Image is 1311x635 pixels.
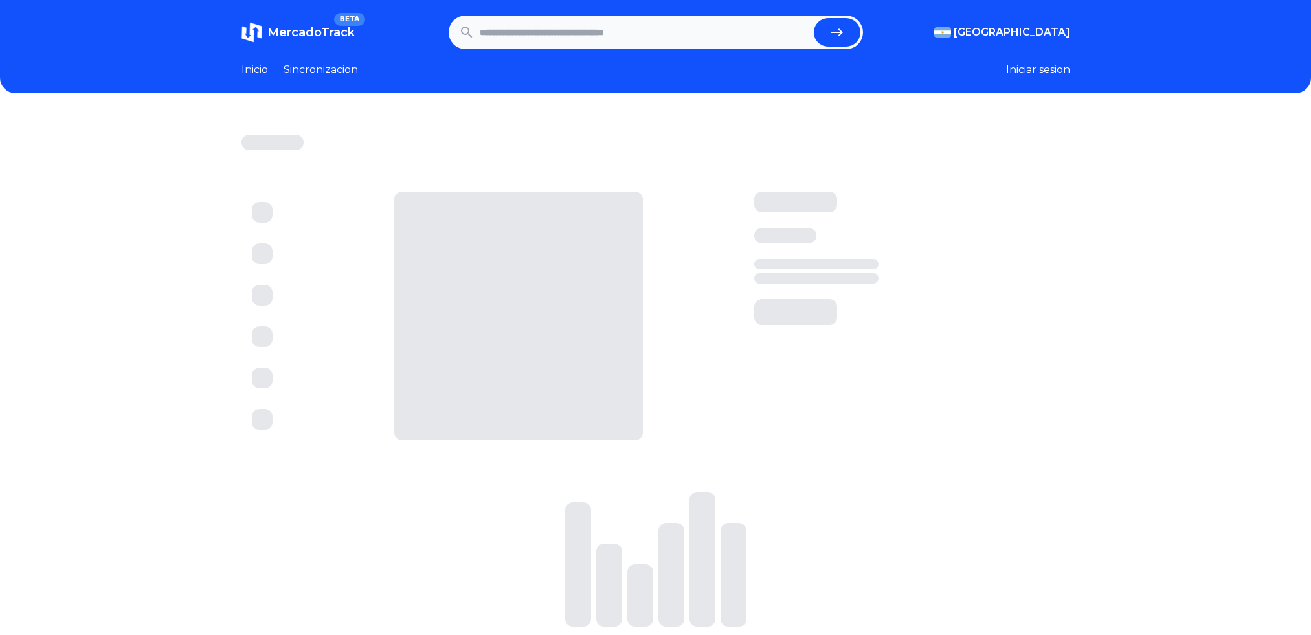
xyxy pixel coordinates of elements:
img: Argentina [934,27,951,38]
span: [GEOGRAPHIC_DATA] [954,25,1070,40]
button: Iniciar sesion [1006,62,1070,78]
span: BETA [334,13,364,26]
span: MercadoTrack [267,25,355,39]
a: Sincronizacion [284,62,358,78]
button: [GEOGRAPHIC_DATA] [934,25,1070,40]
img: MercadoTrack [241,22,262,43]
a: MercadoTrackBETA [241,22,355,43]
a: Inicio [241,62,268,78]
